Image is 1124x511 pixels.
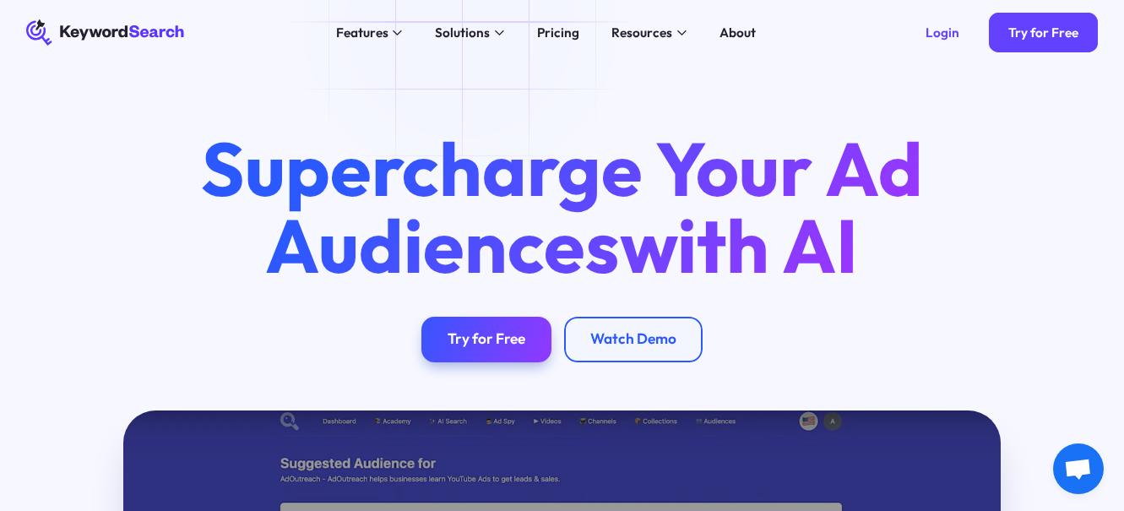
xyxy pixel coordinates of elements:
[527,19,589,46] a: Pricing
[719,23,756,42] div: About
[537,23,579,42] div: Pricing
[611,23,672,42] div: Resources
[435,23,490,42] div: Solutions
[906,13,979,52] a: Login
[620,198,858,292] span: with AI
[1008,24,1078,41] div: Try for Free
[421,317,551,362] a: Try for Free
[926,24,959,41] div: Login
[448,330,525,349] div: Try for Free
[989,13,1098,52] a: Try for Free
[590,330,676,349] div: Watch Demo
[1053,443,1104,494] div: Open chat
[336,23,388,42] div: Features
[172,130,953,284] h1: Supercharge Your Ad Audiences
[710,19,766,46] a: About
